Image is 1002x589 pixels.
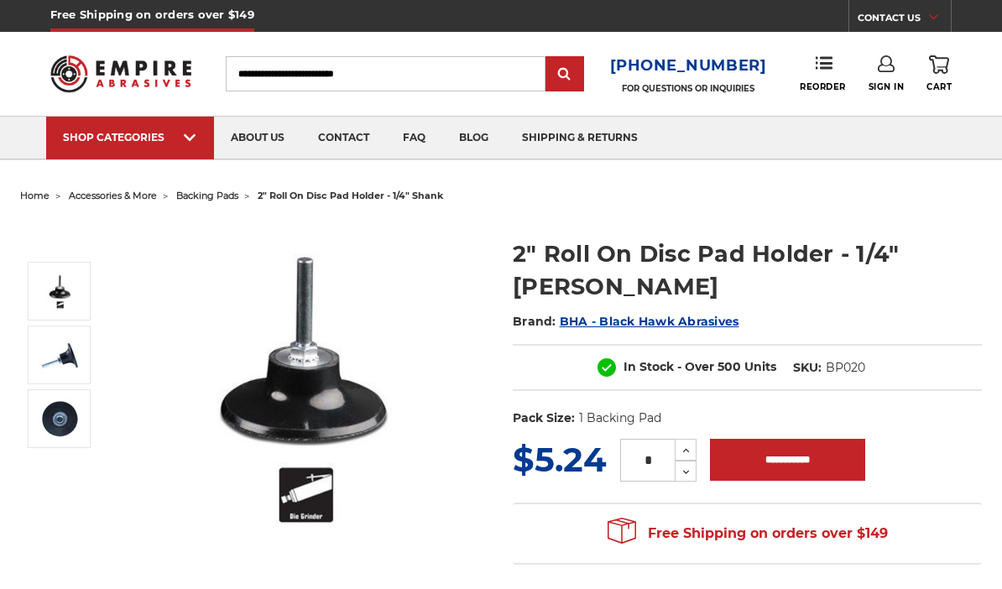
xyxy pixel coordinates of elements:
dd: 1 Backing Pad [579,409,661,427]
span: Brand: [513,314,556,329]
span: Units [744,359,776,374]
h1: 2" Roll On Disc Pad Holder - 1/4" [PERSON_NAME] [513,237,982,303]
a: accessories & more [69,190,157,201]
span: - Over [677,359,714,374]
img: Empire Abrasives [50,46,192,102]
a: blog [442,117,505,159]
dd: BP020 [826,359,865,377]
a: about us [214,117,301,159]
span: In Stock [624,359,674,374]
span: 500 [718,359,741,374]
img: 2" Roll On Disc Pad Holder - 1/4" Shank [39,270,81,312]
a: shipping & returns [505,117,655,159]
img: 2" Roll On Disc Pad Holder - 1/4" Shank [39,334,81,376]
span: Cart [926,81,952,92]
input: Submit [548,58,582,91]
a: contact [301,117,386,159]
img: 2" Roll On Disc Pad Holder - 1/4" Shank [139,220,475,556]
a: faq [386,117,442,159]
a: Cart [926,55,952,92]
a: Reorder [800,55,846,91]
a: [PHONE_NUMBER] [610,54,767,78]
dt: Pack Size: [513,409,575,427]
a: home [20,190,50,201]
span: $5.24 [513,439,607,480]
img: 2" Roll On Disc Pad Holder - 1/4" Shank [39,398,81,440]
div: SHOP CATEGORIES [63,131,197,143]
a: BHA - Black Hawk Abrasives [560,314,739,329]
dt: SKU: [793,359,822,377]
p: FOR QUESTIONS OR INQUIRIES [610,83,767,94]
a: backing pads [176,190,238,201]
span: Free Shipping on orders over $149 [608,517,888,550]
span: Reorder [800,81,846,92]
span: 2" roll on disc pad holder - 1/4" shank [258,190,443,201]
a: CONTACT US [858,8,951,32]
span: Sign In [869,81,905,92]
